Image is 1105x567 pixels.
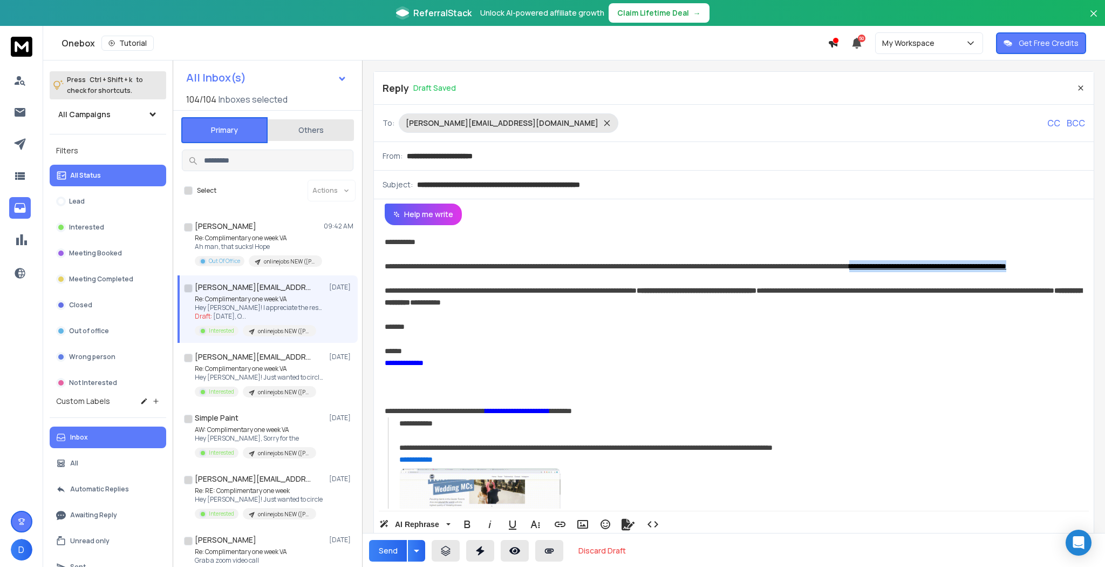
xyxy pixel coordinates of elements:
h1: [PERSON_NAME] [195,221,256,232]
button: Awaiting Reply [50,504,166,526]
h1: [PERSON_NAME][EMAIL_ADDRESS][DOMAIN_NAME] [195,474,313,484]
p: Re: Complimentary one week VA [195,364,324,373]
p: Re: RE: Complimentary one week [195,487,323,495]
span: 104 / 104 [186,93,216,106]
button: Underline (Ctrl+U) [502,514,523,535]
p: Hey [PERSON_NAME]! Just wanted to circle [195,495,323,504]
h3: Inboxes selected [219,93,288,106]
button: Others [268,118,354,142]
p: [DATE] [329,283,353,292]
span: [DATE], O ... [213,312,246,321]
button: Get Free Credits [996,32,1086,54]
p: Out of office [69,327,109,335]
p: 09:42 AM [324,222,353,231]
button: Emoticons [595,514,616,535]
p: [DATE] [329,414,353,422]
button: Interested [50,217,166,238]
button: Tutorial [101,36,154,51]
button: Send [369,540,407,562]
button: Meeting Booked [50,242,166,264]
button: AI Rephrase [377,514,453,535]
p: Interested [209,510,234,518]
button: Wrong person [50,346,166,368]
button: Help me write [385,204,462,225]
p: All [70,459,78,468]
button: Insert Image (Ctrl+P) [572,514,593,535]
p: Closed [69,301,92,309]
h1: All Campaigns [58,109,111,120]
p: onlinejobs NEW ([PERSON_NAME] add to this one) [264,258,316,266]
span: Ctrl + Shift + k [88,73,134,86]
p: Hey [PERSON_NAME], Sorry for the [195,434,316,443]
button: Bold (Ctrl+B) [457,514,478,535]
p: onlinejobs NEW ([PERSON_NAME] add to this one) [258,388,310,396]
p: My Workspace [882,38,939,49]
p: Hey [PERSON_NAME]! I appreciate the response. [195,303,324,312]
button: Inbox [50,427,166,448]
p: Draft Saved [413,83,456,93]
button: Closed [50,294,166,316]
p: Get Free Credits [1019,38,1079,49]
p: Hey [PERSON_NAME]! Just wanted to circle back [195,373,324,382]
p: All Status [70,171,101,180]
button: Code View [643,514,663,535]
p: [DATE] [329,536,353,544]
p: Lead [69,197,85,206]
p: Subject: [383,179,413,190]
span: 50 [858,35,865,42]
button: All Campaigns [50,104,166,125]
p: onlinejobs NEW ([PERSON_NAME] add to this one) [258,510,310,518]
p: Automatic Replies [70,485,129,494]
p: Not Interested [69,379,117,387]
button: D [11,539,32,561]
p: onlinejobs NEW ([PERSON_NAME] add to this one) [258,327,310,335]
p: Interested [209,388,234,396]
p: onlinejobs NEW ([PERSON_NAME] add to this one) [258,449,310,457]
p: [PERSON_NAME][EMAIL_ADDRESS][DOMAIN_NAME] [406,118,598,129]
p: Re: Complimentary one week VA [195,548,316,556]
p: Unread only [70,537,110,545]
h1: [PERSON_NAME][EMAIL_ADDRESS][DOMAIN_NAME] [195,352,313,362]
p: Ah man, that sucks! Hope [195,242,322,251]
p: Unlock AI-powered affiliate growth [480,8,604,18]
button: Discard Draft [570,540,635,562]
p: Interested [209,449,234,457]
p: Interested [209,327,234,335]
h3: Custom Labels [56,396,110,407]
button: Meeting Completed [50,268,166,290]
p: From: [383,151,403,161]
button: Lead [50,191,166,212]
p: Inbox [70,433,88,442]
span: ReferralStack [413,6,472,19]
button: All Inbox(s) [178,67,356,89]
button: Insert Link (Ctrl+K) [550,514,570,535]
button: Italic (Ctrl+I) [480,514,500,535]
p: Re: Complimentary one week VA [195,295,324,303]
p: Meeting Booked [69,249,122,258]
p: CC [1047,117,1060,130]
p: [DATE] [329,475,353,483]
button: More Text [525,514,545,535]
span: → [693,8,701,18]
button: Automatic Replies [50,478,166,500]
p: Meeting Completed [69,275,133,283]
div: Open Intercom Messenger [1066,530,1092,556]
p: Grab a zoom video call [195,556,316,565]
button: All [50,453,166,474]
button: Signature [618,514,638,535]
h1: Simple Paint [195,413,238,423]
h3: Filters [50,143,166,158]
button: Close banner [1087,6,1101,32]
button: Not Interested [50,372,166,394]
h1: All Inbox(s) [186,72,246,83]
p: Press to check for shortcuts. [67,75,143,96]
span: Draft: [195,312,212,321]
button: Claim Lifetime Deal→ [609,3,710,23]
button: Out of office [50,320,166,342]
p: Out Of Office [209,257,240,265]
h1: [PERSON_NAME] [195,535,256,545]
p: Awaiting Reply [70,511,117,519]
h1: [PERSON_NAME][EMAIL_ADDRESS][DOMAIN_NAME] [195,282,313,293]
span: AI Rephrase [393,520,441,529]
